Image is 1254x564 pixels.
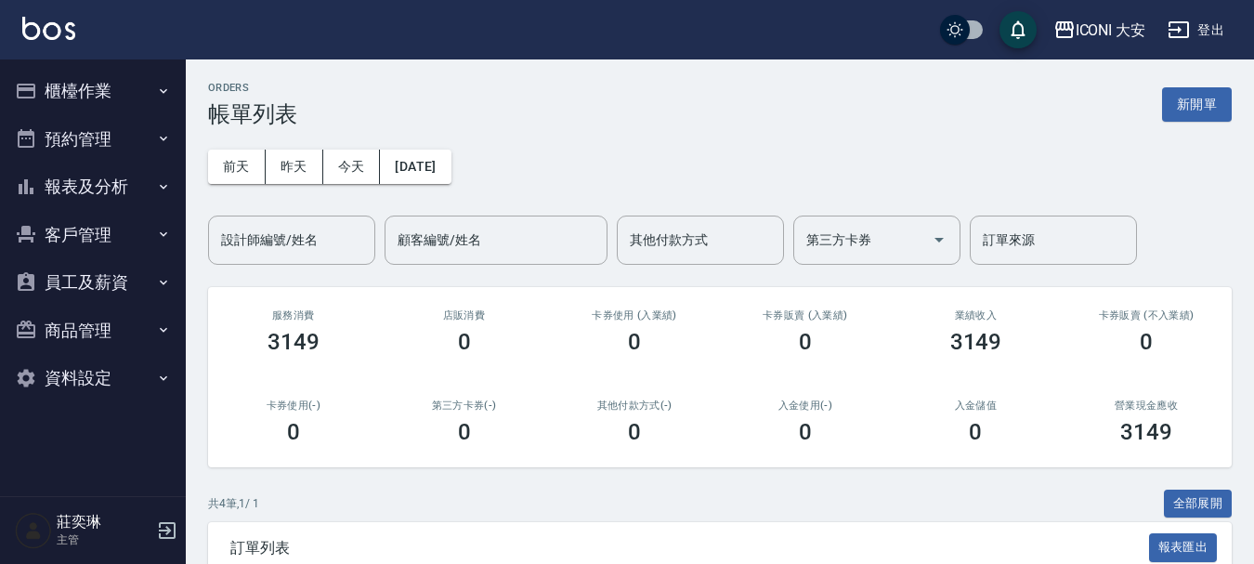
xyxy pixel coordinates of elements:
div: ICONI 大安 [1076,19,1146,42]
h2: 入金儲值 [913,400,1039,412]
h3: 3149 [1120,419,1172,445]
button: 員工及薪資 [7,258,178,307]
button: save [999,11,1037,48]
button: 商品管理 [7,307,178,355]
h3: 0 [969,419,982,445]
button: 昨天 [266,150,323,184]
h2: 營業現金應收 [1083,400,1209,412]
button: 今天 [323,150,381,184]
h3: 0 [1140,329,1153,355]
button: 資料設定 [7,354,178,402]
h3: 0 [458,419,471,445]
button: 預約管理 [7,115,178,164]
button: 報表匯出 [1149,533,1218,562]
button: 全部展開 [1164,490,1233,518]
h2: 卡券使用(-) [230,400,357,412]
h3: 3149 [268,329,320,355]
button: 新開單 [1162,87,1232,122]
h3: 0 [799,329,812,355]
h2: 卡券販賣 (入業績) [742,309,869,321]
h3: 服務消費 [230,309,357,321]
h2: 卡券使用 (入業績) [571,309,698,321]
a: 新開單 [1162,95,1232,112]
button: 前天 [208,150,266,184]
button: ICONI 大安 [1046,11,1154,49]
h2: 卡券販賣 (不入業績) [1083,309,1209,321]
button: [DATE] [380,150,451,184]
img: Logo [22,17,75,40]
button: 報表及分析 [7,163,178,211]
a: 報表匯出 [1149,538,1218,556]
h2: ORDERS [208,82,297,94]
h3: 3149 [950,329,1002,355]
img: Person [15,512,52,549]
h2: 其他付款方式(-) [571,400,698,412]
h2: 第三方卡券(-) [401,400,528,412]
button: Open [924,225,954,255]
button: 登出 [1160,13,1232,47]
button: 櫃檯作業 [7,67,178,115]
h3: 0 [458,329,471,355]
button: 客戶管理 [7,211,178,259]
h3: 帳單列表 [208,101,297,127]
span: 訂單列表 [230,539,1149,557]
h3: 0 [799,419,812,445]
h2: 店販消費 [401,309,528,321]
h5: 莊奕琳 [57,513,151,531]
h3: 0 [628,329,641,355]
h2: 入金使用(-) [742,400,869,412]
p: 主管 [57,531,151,548]
h2: 業績收入 [913,309,1039,321]
p: 共 4 筆, 1 / 1 [208,495,259,512]
h3: 0 [628,419,641,445]
h3: 0 [287,419,300,445]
